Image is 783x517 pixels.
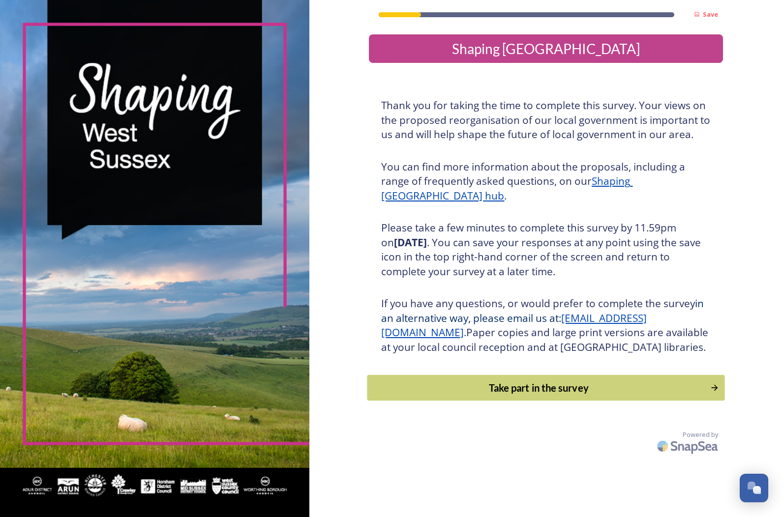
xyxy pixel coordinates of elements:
[381,98,711,142] h3: Thank you for taking the time to complete this survey. Your views on the proposed reorganisation ...
[381,296,711,354] h3: If you have any questions, or would prefer to complete the survey Paper copies and large print ve...
[654,434,723,458] img: SnapSea Logo
[683,430,718,439] span: Powered by
[381,311,647,340] a: [EMAIL_ADDRESS][DOMAIN_NAME]
[381,221,711,279] h3: Please take a few minutes to complete this survey by 11.59pm on . You can save your responses at ...
[464,325,466,339] span: .
[373,380,705,395] div: Take part in the survey
[381,174,632,202] a: Shaping [GEOGRAPHIC_DATA] hub
[367,375,725,401] button: Continue
[373,38,719,59] div: Shaping [GEOGRAPHIC_DATA]
[740,474,768,502] button: Open Chat
[381,160,711,203] h3: You can find more information about the proposals, including a range of frequently asked question...
[703,10,718,19] strong: Save
[381,296,706,325] span: in an alternative way, please email us at:
[394,235,427,249] strong: [DATE]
